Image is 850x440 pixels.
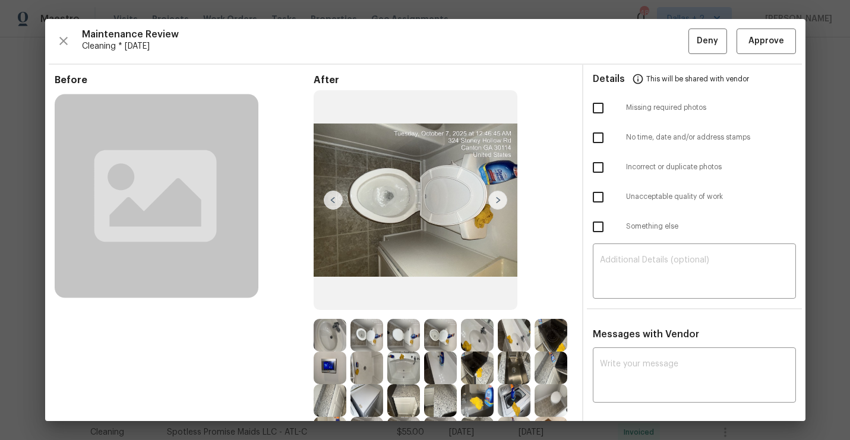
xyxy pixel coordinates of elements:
span: Before [55,74,314,86]
span: No time, date and/or address stamps [626,132,796,143]
img: left-chevron-button-url [324,191,343,210]
span: Messages with Vendor [593,330,699,339]
div: No time, date and/or address stamps [583,123,805,153]
button: Approve [737,29,796,54]
span: Unacceptable quality of work [626,192,796,202]
span: Maintenance Review [82,29,688,40]
div: Unacceptable quality of work [583,182,805,212]
div: Incorrect or duplicate photos [583,153,805,182]
span: Incorrect or duplicate photos [626,162,796,172]
button: Deny [688,29,727,54]
div: Something else [583,212,805,242]
span: After [314,74,573,86]
img: right-chevron-button-url [488,191,507,210]
span: Something else [626,221,796,232]
div: Missing required photos [583,93,805,123]
span: This will be shared with vendor [646,65,749,93]
span: Approve [748,34,784,49]
span: Deny [697,34,718,49]
span: Missing required photos [626,103,796,113]
span: Details [593,65,625,93]
span: Cleaning * [DATE] [82,40,688,52]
